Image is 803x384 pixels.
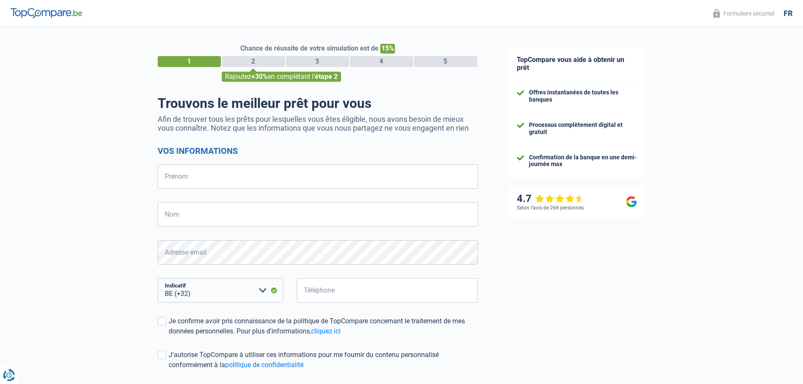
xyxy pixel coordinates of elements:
input: 401020304 [297,278,478,303]
p: Afin de trouver tous les prêts pour lesquelles vous êtes éligible, nous avons besoin de mieux vou... [158,115,478,132]
span: étape 2 [315,73,338,81]
div: Offres instantanées de toutes les banques [529,89,637,103]
img: TopCompare Logo [11,8,82,18]
span: +30% [251,73,268,81]
div: 5 [414,56,477,67]
div: J'autorise TopCompare à utiliser ces informations pour me fournir du contenu personnalisé conform... [169,350,478,370]
div: 1 [158,56,221,67]
div: 3 [286,56,349,67]
span: Chance de réussite de votre simulation est de [240,44,379,52]
div: Je confirme avoir pris connaissance de la politique de TopCompare concernant le traitement de mes... [169,316,478,336]
h1: Trouvons le meilleur prêt pour vous [158,95,478,111]
button: Formulaire sécurisé [708,6,779,20]
div: 4.7 [517,193,585,205]
div: fr [784,9,792,18]
a: politique de confidentialité [225,361,303,369]
div: Rajoutez en complétant l' [222,72,341,82]
div: Processus complètement digital et gratuit [529,121,637,136]
div: Selon l’avis de 266 personnes [517,205,584,211]
div: 2 [222,56,285,67]
a: cliquez ici [311,327,341,335]
span: 15% [380,44,395,54]
div: 4 [350,56,413,67]
div: Confirmation de la banque en une demi-journée max [529,154,637,168]
div: TopCompare vous aide à obtenir un prêt [508,47,645,81]
h2: Vos informations [158,146,478,156]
